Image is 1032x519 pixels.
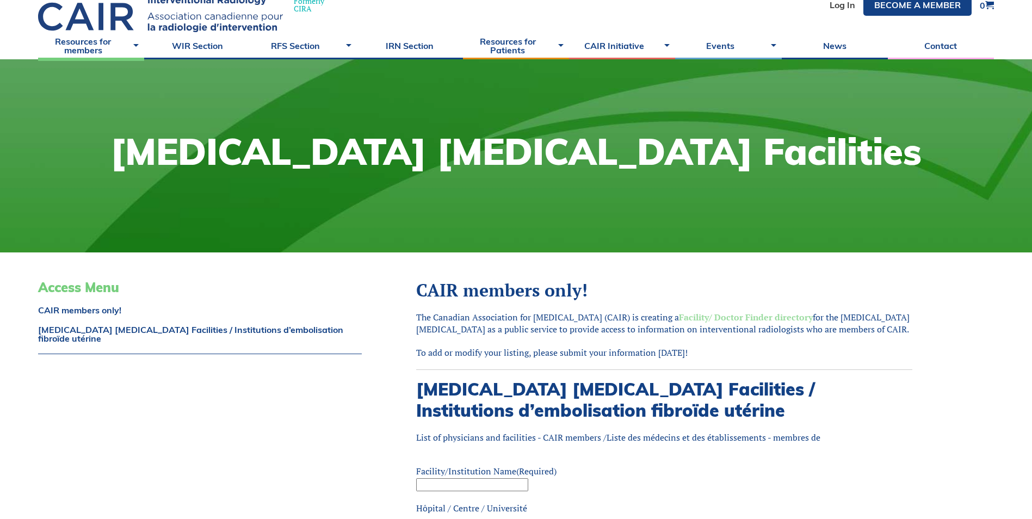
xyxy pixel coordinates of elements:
strong: CAIR members only! [416,279,588,301]
p: The Canadian Association for [MEDICAL_DATA] (CAIR) is creating a for the [MEDICAL_DATA] [MEDICAL_... [416,311,912,336]
h1: [MEDICAL_DATA] [MEDICAL_DATA] Facilities [110,133,922,170]
a: Contact [888,32,994,59]
a: CAIR Initiative [569,32,675,59]
label: Facility/Institution Name [416,465,557,477]
a: WIR Section [144,32,250,59]
div: Hôpital / Centre / Université [416,502,912,514]
h3: Access Menu [38,280,362,295]
p: To add or modify your listing, please submit your information [DATE]! [416,347,912,359]
h2: [MEDICAL_DATA] [MEDICAL_DATA] Facilities / Institutions d’embolisation fibroïde utérine [416,379,912,421]
a: RFS Section [250,32,356,59]
span: (Required) [516,465,557,477]
a: News [782,32,888,59]
a: [MEDICAL_DATA] [MEDICAL_DATA] Facilities / Institutions d’embolisation fibroïde utérine [38,325,362,343]
a: 0 [980,1,994,10]
a: CAIR members only! [38,306,362,314]
a: Log In [830,1,855,9]
a: Events [675,32,781,59]
a: Facility/ Doctor Finder directory [679,311,813,323]
p: List of physicians and facilities - CAIR members /Liste des médecins et des établissements - memb... [416,431,912,443]
a: Resources for members [38,32,144,59]
a: Resources for Patients [463,32,569,59]
a: IRN Section [357,32,463,59]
